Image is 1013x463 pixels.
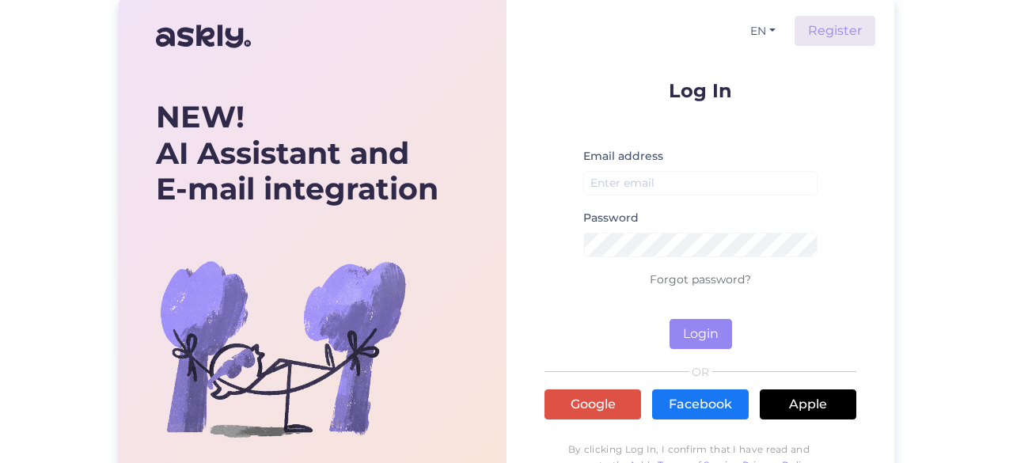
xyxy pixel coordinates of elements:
[650,272,751,287] a: Forgot password?
[544,81,856,101] p: Log In
[156,17,251,55] img: Askly
[760,389,856,419] a: Apple
[689,366,712,378] span: OR
[583,148,663,165] label: Email address
[652,389,749,419] a: Facebook
[795,16,875,46] a: Register
[156,99,438,207] div: AI Assistant and E-mail integration
[544,389,641,419] a: Google
[583,171,818,195] input: Enter email
[744,20,782,43] button: EN
[670,319,732,349] button: Login
[583,210,639,226] label: Password
[156,98,245,135] b: NEW!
